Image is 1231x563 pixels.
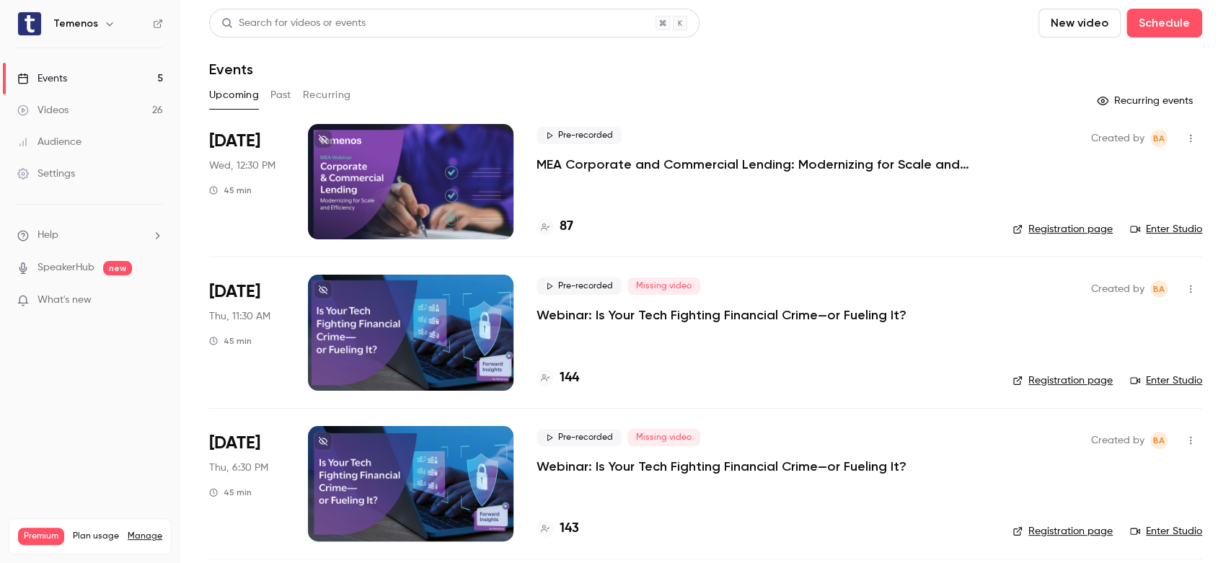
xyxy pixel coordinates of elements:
div: Sep 25 Thu, 2:00 PM (Europe/London) [209,426,285,541]
div: Sep 10 Wed, 9:00 AM (Africa/Johannesburg) [209,124,285,239]
h4: 144 [560,368,579,388]
a: Enter Studio [1130,524,1202,538]
div: Videos [17,103,69,118]
a: MEA Corporate and Commercial Lending: Modernizing for Scale and Efficiency [537,156,969,173]
button: Schedule [1126,9,1202,37]
a: 144 [537,368,579,388]
span: Premium [18,528,64,545]
button: Upcoming [209,84,259,107]
a: Registration page [1012,222,1113,236]
h6: Temenos [53,17,98,31]
a: 143 [537,519,579,538]
span: Wed, 12:30 PM [209,159,275,173]
span: Created by [1091,432,1144,449]
h4: 87 [560,217,573,236]
a: Registration page [1012,524,1113,538]
span: Pre-recorded [537,278,622,295]
div: Search for videos or events [221,16,366,31]
div: Audience [17,135,81,149]
div: 45 min [209,335,252,347]
button: Recurring events [1090,89,1202,112]
span: What's new [37,293,92,308]
span: BA [1153,280,1165,298]
div: 45 min [209,185,252,196]
button: New video [1038,9,1121,37]
div: Sep 25 Thu, 2:00 PM (Asia/Singapore) [209,275,285,390]
span: BA [1153,432,1165,449]
span: Plan usage [73,531,119,542]
button: Past [270,84,291,107]
span: Thu, 11:30 AM [209,309,270,324]
span: BA [1153,130,1165,147]
span: Balamurugan Arunachalam [1150,432,1168,449]
div: Settings [17,167,75,181]
a: Enter Studio [1130,222,1202,236]
span: [DATE] [209,130,260,153]
span: Missing video [627,429,700,446]
a: Enter Studio [1130,373,1202,388]
h1: Events [209,61,253,78]
div: Events [17,71,67,86]
span: Pre-recorded [537,429,622,446]
button: Recurring [303,84,351,107]
a: Manage [128,531,162,542]
span: new [103,261,132,275]
span: [DATE] [209,432,260,455]
li: help-dropdown-opener [17,228,163,243]
a: Webinar: Is Your Tech Fighting Financial Crime—or Fueling It? [537,458,906,475]
span: Missing video [627,278,700,295]
a: Registration page [1012,373,1113,388]
h4: 143 [560,519,579,538]
span: Balamurugan Arunachalam [1150,280,1168,298]
div: 45 min [209,487,252,498]
a: 87 [537,217,573,236]
a: SpeakerHub [37,260,94,275]
span: Created by [1091,280,1144,298]
span: Balamurugan Arunachalam [1150,130,1168,147]
img: Temenos [18,12,41,35]
span: Created by [1091,130,1144,147]
span: Thu, 6:30 PM [209,461,268,475]
span: Pre-recorded [537,127,622,144]
span: [DATE] [209,280,260,303]
span: Help [37,228,58,243]
a: Webinar: Is Your Tech Fighting Financial Crime—or Fueling It? [537,306,906,324]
